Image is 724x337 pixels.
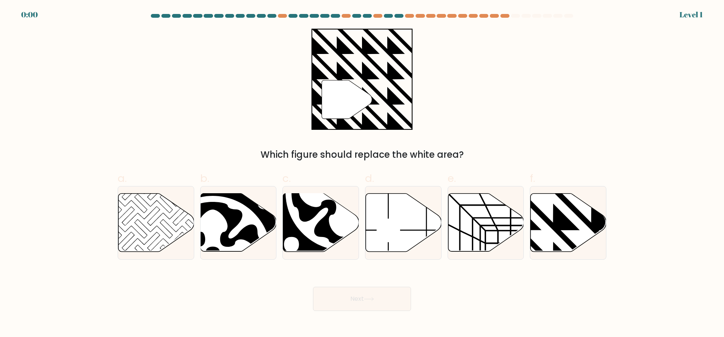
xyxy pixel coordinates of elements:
span: c. [282,171,291,186]
span: f. [530,171,535,186]
div: Which figure should replace the white area? [122,148,602,162]
button: Next [313,287,411,311]
g: " [322,80,372,119]
span: d. [365,171,374,186]
div: Level 1 [680,9,703,20]
div: 0:00 [21,9,38,20]
span: a. [118,171,127,186]
span: b. [200,171,209,186]
span: e. [448,171,456,186]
